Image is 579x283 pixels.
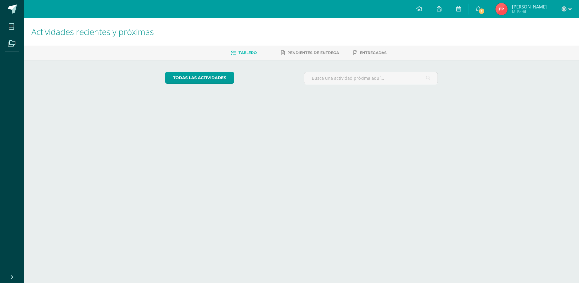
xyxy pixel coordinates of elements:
[287,50,339,55] span: Pendientes de entrega
[231,48,257,58] a: Tablero
[360,50,387,55] span: Entregadas
[512,9,547,14] span: Mi Perfil
[478,8,485,14] span: 2
[512,4,547,10] span: [PERSON_NAME]
[281,48,339,58] a: Pendientes de entrega
[353,48,387,58] a: Entregadas
[31,26,154,37] span: Actividades recientes y próximas
[495,3,508,15] img: ec0514b92509639918ede36aea313acc.png
[304,72,438,84] input: Busca una actividad próxima aquí...
[165,72,234,84] a: todas las Actividades
[239,50,257,55] span: Tablero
